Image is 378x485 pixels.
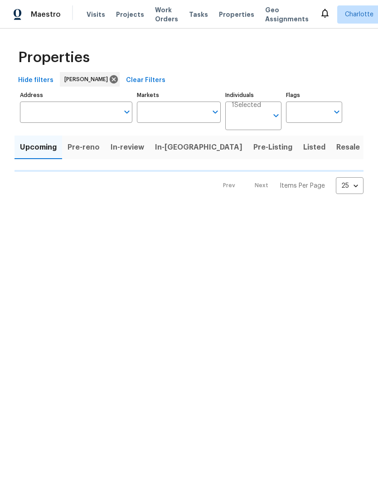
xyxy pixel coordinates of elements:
[280,181,325,190] p: Items Per Page
[20,92,132,98] label: Address
[189,11,208,18] span: Tasks
[111,141,144,154] span: In-review
[225,92,281,98] label: Individuals
[345,10,373,19] span: Charlotte
[219,10,254,19] span: Properties
[286,92,342,98] label: Flags
[336,141,360,154] span: Resale
[18,53,90,62] span: Properties
[137,92,221,98] label: Markets
[18,75,53,86] span: Hide filters
[121,106,133,118] button: Open
[214,177,363,194] nav: Pagination Navigation
[31,10,61,19] span: Maestro
[60,72,120,87] div: [PERSON_NAME]
[303,141,325,154] span: Listed
[330,106,343,118] button: Open
[155,5,178,24] span: Work Orders
[64,75,111,84] span: [PERSON_NAME]
[270,109,282,122] button: Open
[68,141,100,154] span: Pre-reno
[15,72,57,89] button: Hide filters
[116,10,144,19] span: Projects
[336,174,363,198] div: 25
[253,141,292,154] span: Pre-Listing
[232,102,261,109] span: 1 Selected
[126,75,165,86] span: Clear Filters
[87,10,105,19] span: Visits
[20,141,57,154] span: Upcoming
[122,72,169,89] button: Clear Filters
[209,106,222,118] button: Open
[265,5,309,24] span: Geo Assignments
[155,141,242,154] span: In-[GEOGRAPHIC_DATA]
